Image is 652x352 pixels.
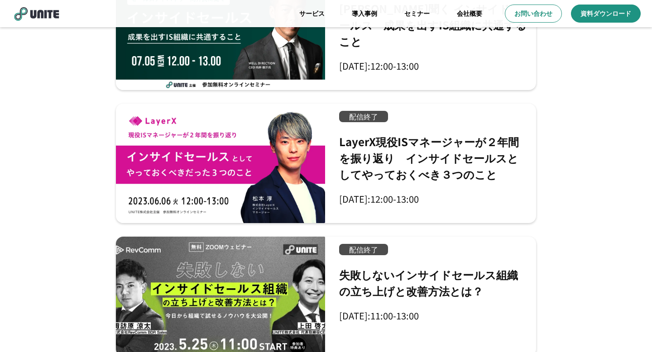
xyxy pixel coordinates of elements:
p: [DATE]:12:00-13:00 [339,194,419,205]
a: 資料ダウンロード [571,5,641,23]
div: チャットウィジェット [489,225,652,352]
p: 資料ダウンロード [580,9,631,18]
p: 配信終了 [339,244,388,255]
p: 失敗しないインサイドセールス組織の立ち上げと改善方法とは？ [339,266,528,299]
p: [DATE]:12:00-13:00 [339,61,419,71]
iframe: Chat Widget [489,225,652,352]
p: お問い合わせ [514,9,552,18]
p: 配信終了 [339,111,388,122]
a: お問い合わせ [505,5,562,23]
p: LayerX現役ISマネージャーが２年間を振り返り インサイドセールスとしてやっておくべき３つのこと [339,133,528,182]
p: [DATE]:11:00-13:00 [339,310,419,321]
